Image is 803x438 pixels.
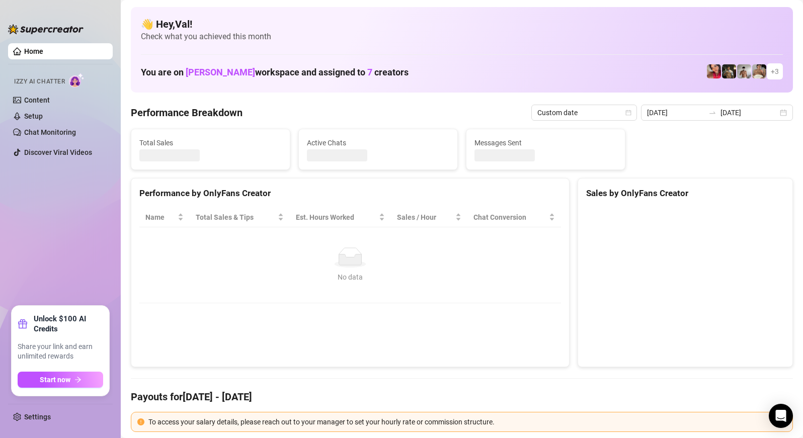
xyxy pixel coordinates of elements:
span: Total Sales [139,137,282,148]
span: + 3 [771,66,779,77]
div: Performance by OnlyFans Creator [139,187,561,200]
a: Content [24,96,50,104]
h4: Payouts for [DATE] - [DATE] [131,390,793,404]
a: Home [24,47,43,55]
span: Check what you achieved this month [141,31,783,42]
a: Chat Monitoring [24,128,76,136]
strong: Unlock $100 AI Credits [34,314,103,334]
a: Discover Viral Videos [24,148,92,156]
span: Messages Sent [474,137,617,148]
th: Sales / Hour [391,208,467,227]
th: Chat Conversion [467,208,561,227]
span: Custom date [537,105,631,120]
span: arrow-right [74,376,82,383]
span: swap-right [708,109,716,117]
div: Open Intercom Messenger [769,404,793,428]
h1: You are on workspace and assigned to creators [141,67,409,78]
span: to [708,109,716,117]
th: Name [139,208,190,227]
img: logo-BBDzfeDw.svg [8,24,84,34]
span: Share your link and earn unlimited rewards [18,342,103,362]
span: Chat Conversion [473,212,547,223]
input: Start date [647,107,704,118]
span: Active Chats [307,137,449,148]
img: aussieboy_j [737,64,751,78]
span: Start now [40,376,70,384]
span: Name [145,212,176,223]
img: Vanessa [707,64,721,78]
span: calendar [625,110,631,116]
div: No data [149,272,551,283]
h4: 👋 Hey, Val ! [141,17,783,31]
span: Izzy AI Chatter [14,77,65,86]
span: [PERSON_NAME] [186,67,255,77]
a: Setup [24,112,43,120]
span: Sales / Hour [397,212,453,223]
img: Aussieboy_jfree [752,64,766,78]
div: Est. Hours Worked [296,212,377,223]
span: 7 [367,67,372,77]
input: End date [720,107,778,118]
button: Start nowarrow-right [18,372,103,388]
img: AI Chatter [69,73,85,87]
span: exclamation-circle [137,418,144,425]
div: To access your salary details, please reach out to your manager to set your hourly rate or commis... [148,416,786,427]
span: Total Sales & Tips [196,212,276,223]
div: Sales by OnlyFans Creator [586,187,784,200]
h4: Performance Breakdown [131,106,243,120]
span: gift [18,319,28,329]
img: Tony [722,64,736,78]
th: Total Sales & Tips [190,208,290,227]
a: Settings [24,413,51,421]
